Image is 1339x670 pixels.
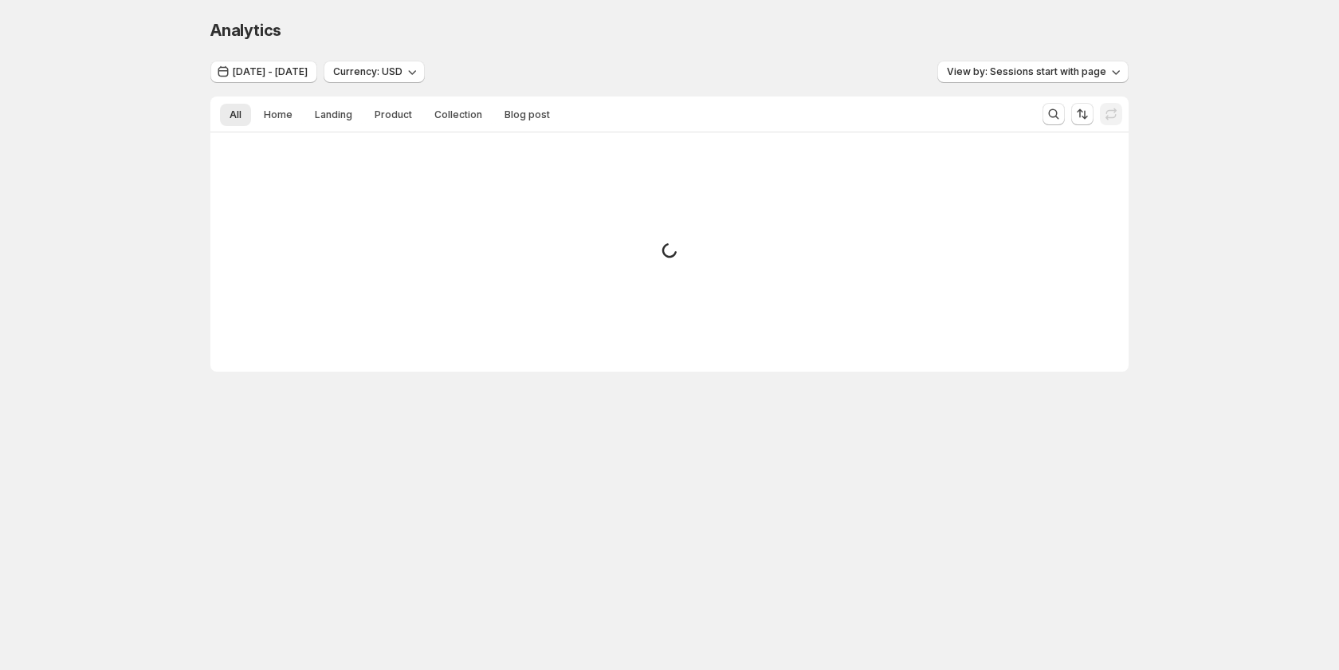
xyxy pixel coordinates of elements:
[434,108,482,121] span: Collection
[324,61,425,83] button: Currency: USD
[937,61,1129,83] button: View by: Sessions start with page
[210,61,317,83] button: [DATE] - [DATE]
[1071,103,1094,125] button: Sort the results
[505,108,550,121] span: Blog post
[210,21,281,40] span: Analytics
[1043,103,1065,125] button: Search and filter results
[947,65,1106,78] span: View by: Sessions start with page
[375,108,412,121] span: Product
[333,65,402,78] span: Currency: USD
[230,108,241,121] span: All
[264,108,293,121] span: Home
[315,108,352,121] span: Landing
[233,65,308,78] span: [DATE] - [DATE]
